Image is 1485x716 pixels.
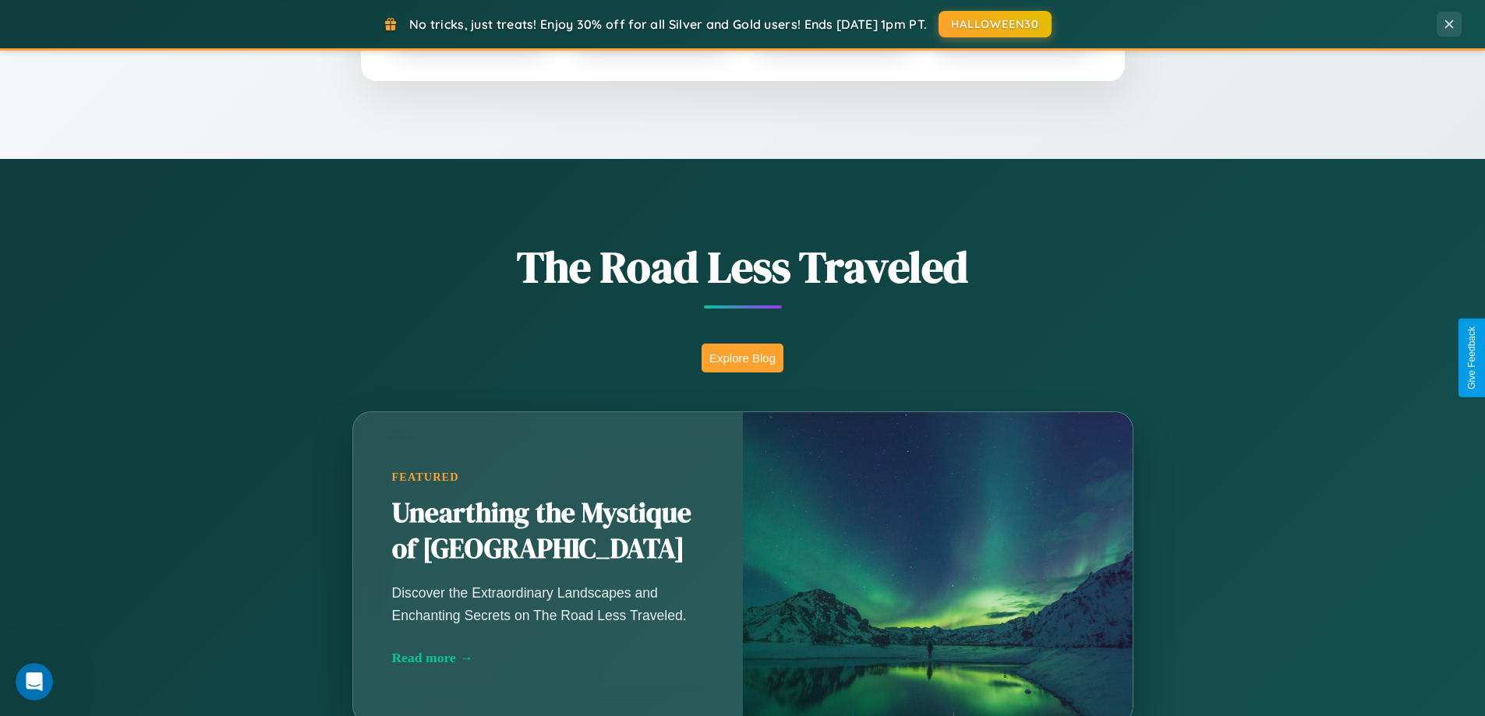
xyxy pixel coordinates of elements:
h1: The Road Less Traveled [275,237,1211,297]
button: Explore Blog [702,344,783,372]
button: HALLOWEEN30 [939,11,1052,37]
iframe: Intercom live chat [16,663,53,700]
div: Read more → [392,650,704,666]
div: Give Feedback [1466,326,1477,390]
span: No tricks, just treats! Enjoy 30% off for all Silver and Gold users! Ends [DATE] 1pm PT. [409,16,927,32]
h2: Unearthing the Mystique of [GEOGRAPHIC_DATA] [392,496,704,567]
p: Discover the Extraordinary Landscapes and Enchanting Secrets on The Road Less Traveled. [392,582,704,626]
div: Featured [392,471,704,484]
